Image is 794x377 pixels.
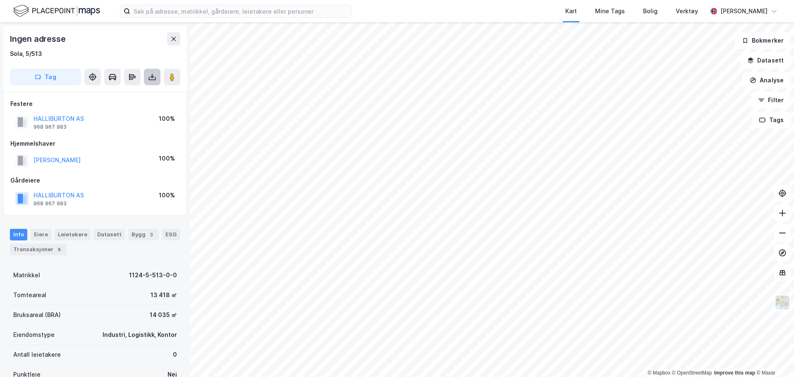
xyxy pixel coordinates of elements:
a: OpenStreetMap [672,370,712,376]
button: Datasett [740,52,791,69]
div: 100% [159,154,175,163]
div: Kart [565,6,577,16]
div: Verktøy [676,6,698,16]
div: Mine Tags [595,6,625,16]
div: Bruksareal (BRA) [13,310,61,320]
iframe: Chat Widget [753,337,794,377]
div: Leietakere [55,229,91,240]
a: Mapbox [648,370,670,376]
div: Transaksjoner [10,244,67,255]
div: Festere [10,99,180,109]
div: 968 967 983 [33,124,67,130]
div: Info [10,229,27,240]
div: 14 035 ㎡ [150,310,177,320]
div: Bygg [128,229,159,240]
div: Ingen adresse [10,32,67,46]
div: Tomteareal [13,290,46,300]
div: Matrikkel [13,270,40,280]
div: 3 [147,231,155,239]
div: 0 [173,350,177,360]
div: Bolig [643,6,658,16]
div: 1124-5-513-0-0 [129,270,177,280]
div: Industri, Logistikk, Kontor [103,330,177,340]
div: [PERSON_NAME] [720,6,768,16]
div: Gårdeiere [10,175,180,185]
div: Antall leietakere [13,350,61,360]
div: Eiendomstype [13,330,55,340]
div: Hjemmelshaver [10,139,180,149]
img: Z [775,295,790,310]
div: Sola, 5/513 [10,49,42,59]
input: Søk på adresse, matrikkel, gårdeiere, leietakere eller personer [130,5,351,17]
div: 13 418 ㎡ [151,290,177,300]
div: Kontrollprogram for chat [753,337,794,377]
button: Bokmerker [735,32,791,49]
div: 100% [159,190,175,200]
div: ESG [162,229,180,240]
div: 100% [159,114,175,124]
button: Tags [752,112,791,128]
div: 8 [55,245,63,254]
button: Filter [751,92,791,108]
button: Analyse [743,72,791,89]
div: Datasett [94,229,125,240]
a: Improve this map [714,370,755,376]
div: 968 967 983 [33,200,67,207]
img: logo.f888ab2527a4732fd821a326f86c7f29.svg [13,4,100,18]
div: Eiere [31,229,51,240]
button: Tag [10,69,81,85]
